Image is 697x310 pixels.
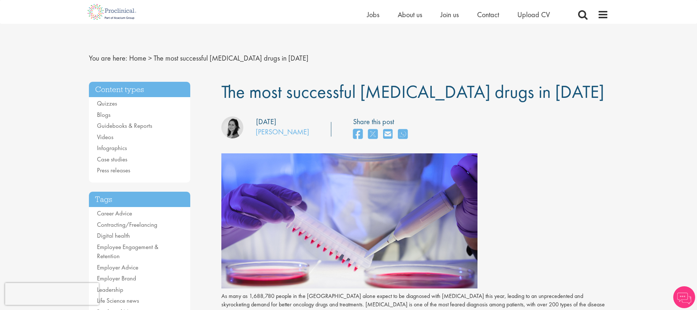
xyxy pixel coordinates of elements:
a: Employee Engagement & Retention [97,243,158,260]
a: Career Advice [97,209,132,217]
a: Videos [97,133,113,141]
a: Employer Advice [97,263,138,271]
img: Chatbot [673,286,695,308]
a: share on email [383,127,393,142]
a: Leadership [97,286,123,294]
span: The most successful [MEDICAL_DATA] drugs in [DATE] [154,53,308,63]
a: share on whats app [398,127,408,142]
a: Infographics [97,144,127,152]
a: share on facebook [353,127,363,142]
a: Contracting/Freelancing [97,221,157,229]
a: Press releases [97,166,130,174]
a: Contact [477,10,499,19]
a: share on twitter [368,127,378,142]
a: Jobs [367,10,379,19]
iframe: reCAPTCHA [5,283,99,305]
label: Share this post [353,116,411,127]
a: Case studies [97,155,127,163]
a: Join us [441,10,459,19]
span: The most successful [MEDICAL_DATA] drugs in [DATE] [221,80,604,103]
h3: Tags [89,192,191,207]
a: Upload CV [517,10,550,19]
a: Quizzes [97,99,117,107]
a: Employer Brand [97,274,136,282]
a: Digital health [97,231,130,240]
a: Blogs [97,111,110,119]
h3: Content types [89,82,191,97]
a: Life Science news [97,296,139,305]
span: > [148,53,152,63]
span: You are here: [89,53,127,63]
a: [PERSON_NAME] [256,127,309,137]
img: Monique Ellis [221,116,243,138]
a: About us [398,10,422,19]
a: breadcrumb link [129,53,146,63]
div: [DATE] [256,116,276,127]
a: Guidebooks & Reports [97,122,152,130]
